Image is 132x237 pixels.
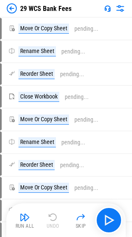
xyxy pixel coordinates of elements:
button: Run All [11,210,38,230]
div: pending... [60,71,84,77]
div: Move Or Copy Sheet [18,115,69,125]
img: Main button [102,213,116,227]
div: pending... [61,48,85,55]
div: Reorder Sheet [18,69,55,79]
div: pending... [74,117,98,123]
div: Close Workbook [18,92,59,102]
div: pending... [60,162,84,168]
div: Skip [76,224,86,229]
div: 29 WCS Bank Fees [20,5,71,13]
div: Move Or Copy Sheet [18,183,69,193]
div: Move Or Copy Sheet [18,24,69,34]
div: Rename Sheet [18,46,56,56]
div: Run All [16,224,34,229]
div: Reorder Sheet [18,160,55,170]
div: pending... [74,185,98,191]
button: Skip [67,210,94,230]
img: Settings menu [115,3,125,13]
div: pending... [65,94,89,100]
img: Skip [76,212,86,222]
img: Support [104,5,111,12]
div: Rename Sheet [18,137,56,147]
div: pending... [61,139,85,146]
img: Back [7,3,17,13]
img: Run All [20,212,30,222]
div: pending... [74,26,98,32]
